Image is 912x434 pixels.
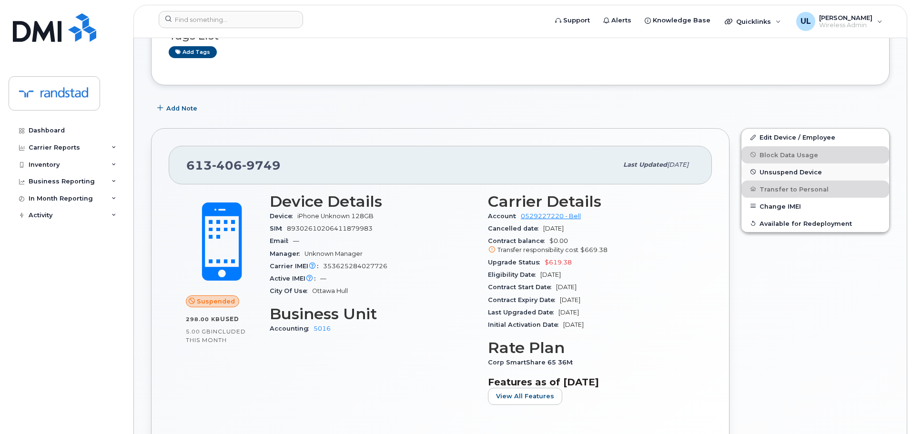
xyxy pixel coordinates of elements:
[151,100,205,117] button: Add Note
[488,193,695,210] h3: Carrier Details
[186,328,211,335] span: 5.00 GB
[543,225,564,232] span: [DATE]
[521,212,581,220] a: 0529227220 - Bell
[556,283,577,291] span: [DATE]
[540,271,561,278] span: [DATE]
[304,250,363,257] span: Unknown Manager
[287,225,373,232] span: 89302610206411879983
[297,212,374,220] span: iPhone Unknown 128GB
[270,287,312,294] span: City Of Use
[488,339,695,356] h3: Rate Plan
[488,296,560,303] span: Contract Expiry Date
[488,237,549,244] span: Contract balance
[488,259,545,266] span: Upgrade Status
[760,168,822,175] span: Unsuspend Device
[563,321,584,328] span: [DATE]
[496,392,554,401] span: View All Features
[197,297,235,306] span: Suspended
[212,158,242,172] span: 406
[623,161,667,168] span: Last updated
[718,12,788,31] div: Quicklinks
[488,212,521,220] span: Account
[611,16,631,25] span: Alerts
[741,146,889,163] button: Block Data Usage
[580,246,608,253] span: $669.38
[558,309,579,316] span: [DATE]
[220,315,239,323] span: used
[488,321,563,328] span: Initial Activation Date
[597,11,638,30] a: Alerts
[819,14,872,21] span: [PERSON_NAME]
[320,275,326,282] span: —
[819,21,872,29] span: Wireless Admin
[270,225,287,232] span: SIM
[314,325,331,332] a: 5016
[653,16,710,25] span: Knowledge Base
[741,129,889,146] a: Edit Device / Employee
[545,259,572,266] span: $619.38
[497,246,578,253] span: Transfer responsibility cost
[488,225,543,232] span: Cancelled date
[488,283,556,291] span: Contract Start Date
[760,220,852,227] span: Available for Redeployment
[270,262,323,270] span: Carrier IMEI
[186,328,246,343] span: included this month
[312,287,348,294] span: Ottawa Hull
[270,275,320,282] span: Active IMEI
[560,296,580,303] span: [DATE]
[169,46,217,58] a: Add tags
[741,198,889,215] button: Change IMEI
[166,104,197,113] span: Add Note
[270,250,304,257] span: Manager
[186,316,220,323] span: 298.00 KB
[563,16,590,25] span: Support
[270,305,476,323] h3: Business Unit
[741,163,889,181] button: Unsuspend Device
[667,161,689,168] span: [DATE]
[169,30,872,42] h3: Tags List
[323,262,387,270] span: 353625284027726
[801,16,811,27] span: UL
[736,18,771,25] span: Quicklinks
[488,271,540,278] span: Eligibility Date
[293,237,299,244] span: —
[186,158,281,172] span: 613
[741,181,889,198] button: Transfer to Personal
[488,309,558,316] span: Last Upgraded Date
[488,237,695,254] span: $0.00
[242,158,281,172] span: 9749
[638,11,717,30] a: Knowledge Base
[488,359,578,366] span: Corp SmartShare 65 36M
[790,12,889,31] div: Uraib Lakhani
[270,325,314,332] span: Accounting
[548,11,597,30] a: Support
[488,388,562,405] button: View All Features
[159,11,303,28] input: Find something...
[270,237,293,244] span: Email
[488,376,695,388] h3: Features as of [DATE]
[270,212,297,220] span: Device
[270,193,476,210] h3: Device Details
[741,215,889,232] button: Available for Redeployment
